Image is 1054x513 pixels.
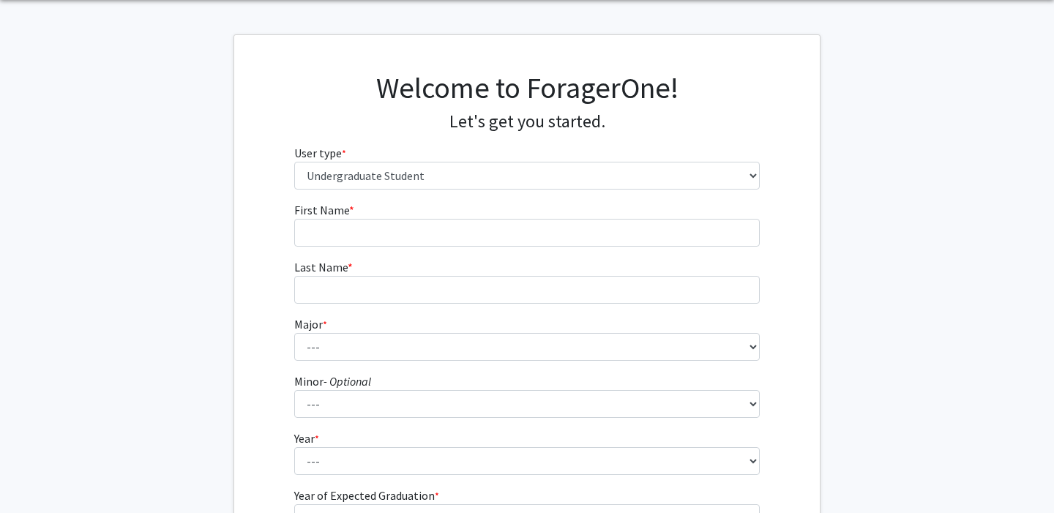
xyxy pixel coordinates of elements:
[324,374,371,389] i: - Optional
[11,447,62,502] iframe: Chat
[294,111,760,132] h4: Let's get you started.
[294,430,319,447] label: Year
[294,260,348,274] span: Last Name
[294,315,327,333] label: Major
[294,203,349,217] span: First Name
[294,144,346,162] label: User type
[294,70,760,105] h1: Welcome to ForagerOne!
[294,487,439,504] label: Year of Expected Graduation
[294,372,371,390] label: Minor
